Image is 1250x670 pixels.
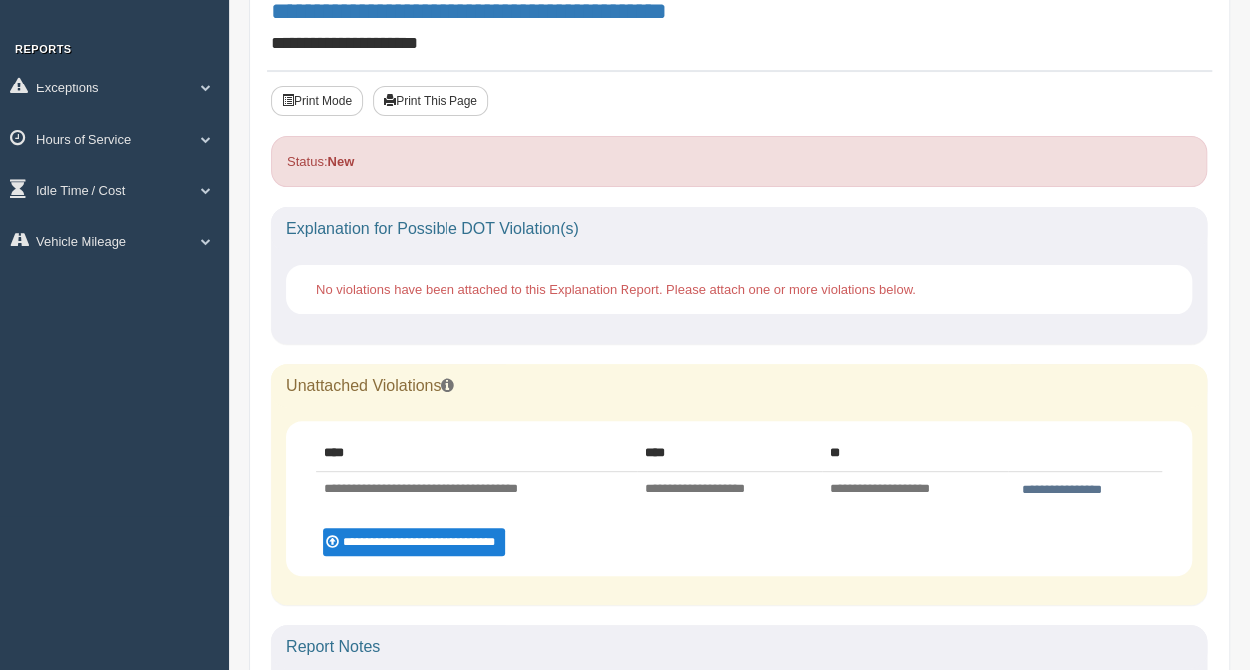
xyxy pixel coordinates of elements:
[327,154,354,169] strong: New
[271,136,1207,187] div: Status:
[271,86,363,116] button: Print Mode
[271,625,1207,669] div: Report Notes
[316,282,916,297] span: No violations have been attached to this Explanation Report. Please attach one or more violations...
[271,364,1207,408] div: Unattached Violations
[373,86,488,116] button: Print This Page
[271,207,1207,251] div: Explanation for Possible DOT Violation(s)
